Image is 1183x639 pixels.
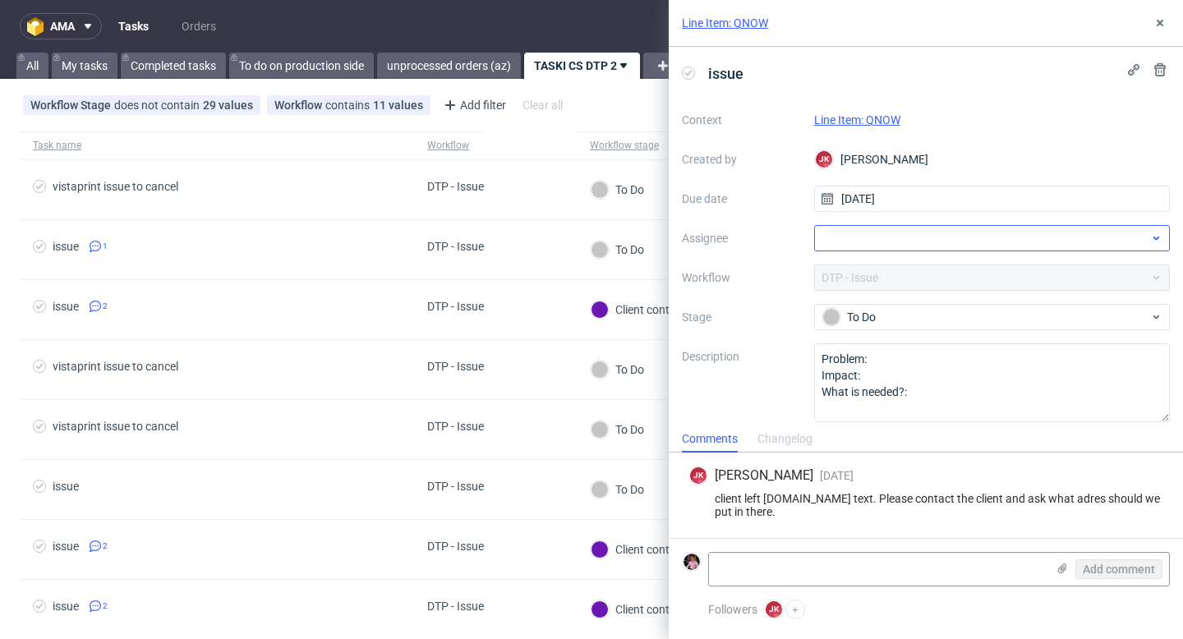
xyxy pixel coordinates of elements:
[427,180,484,193] div: DTP - Issue
[684,554,700,570] img: Aleks Ziemkowski
[172,13,226,39] a: Orders
[814,146,1171,172] div: [PERSON_NAME]
[427,540,484,553] div: DTP - Issue
[757,426,812,453] div: Changelog
[591,480,644,499] div: To Do
[53,360,178,373] div: vistaprint issue to cancel
[427,139,469,152] div: Workflow
[108,13,159,39] a: Tasks
[814,113,900,126] a: Line Item: QNOW
[591,421,644,439] div: To Do
[682,307,801,327] label: Stage
[766,601,782,618] figcaption: JK
[814,343,1171,422] textarea: Problem: Impact: What is needed?:
[103,600,108,613] span: 2
[229,53,374,79] a: To do on production side
[682,426,738,453] div: Comments
[682,268,801,287] label: Workflow
[785,600,805,619] button: +
[591,600,698,618] div: Client contacted
[203,99,253,112] div: 29 values
[20,13,102,39] button: ama
[427,300,484,313] div: DTP - Issue
[682,149,801,169] label: Created by
[30,99,114,112] span: Workflow Stage
[16,53,48,79] a: All
[50,21,75,32] span: ama
[682,110,801,130] label: Context
[682,228,801,248] label: Assignee
[274,99,325,112] span: Workflow
[121,53,226,79] a: Completed tasks
[377,53,521,79] a: unprocessed orders (az)
[708,603,757,616] span: Followers
[53,240,79,253] div: issue
[53,180,178,193] div: vistaprint issue to cancel
[591,301,698,319] div: Client contacted
[682,15,768,31] a: Line Item: QNOW
[715,467,813,485] span: [PERSON_NAME]
[591,181,644,199] div: To Do
[822,308,1149,326] div: To Do
[33,139,401,153] span: Task name
[690,467,707,484] figcaption: JK
[53,540,79,553] div: issue
[682,347,801,419] label: Description
[103,540,108,553] span: 2
[325,99,373,112] span: contains
[103,300,108,313] span: 2
[52,53,117,79] a: My tasks
[820,469,854,482] span: [DATE]
[427,480,484,493] div: DTP - Issue
[519,94,566,117] div: Clear all
[53,480,79,493] div: issue
[702,60,750,87] span: issue
[427,240,484,253] div: DTP - Issue
[427,420,484,433] div: DTP - Issue
[591,361,644,379] div: To Do
[816,151,832,168] figcaption: JK
[103,240,108,253] span: 1
[682,189,801,209] label: Due date
[53,420,178,433] div: vistaprint issue to cancel
[373,99,423,112] div: 11 values
[53,600,79,613] div: issue
[591,241,644,259] div: To Do
[27,17,50,36] img: logo
[524,53,640,79] a: TASKI CS DTP 2
[590,139,659,152] div: Workflow stage
[427,600,484,613] div: DTP - Issue
[437,92,509,118] div: Add filter
[53,300,79,313] div: issue
[688,492,1163,518] div: client left [DOMAIN_NAME] text. Please contact the client and ask what adres should we put in there.
[427,360,484,373] div: DTP - Issue
[114,99,203,112] span: does not contain
[591,540,698,559] div: Client contacted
